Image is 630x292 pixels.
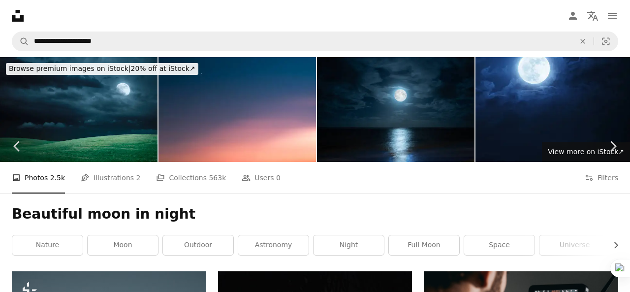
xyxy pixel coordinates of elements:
[602,6,622,26] button: Menu
[136,172,141,183] span: 2
[238,235,309,255] a: astronomy
[585,162,618,194] button: Filters
[563,6,583,26] a: Log in / Sign up
[158,57,316,162] img: Scenic View Of Sea Against Romantic Sky At Sunset
[6,63,198,75] div: 20% off at iStock ↗
[583,6,602,26] button: Language
[542,142,630,162] a: View more on iStock↗
[209,172,226,183] span: 563k
[317,57,474,162] img: Blue moon over Poste Lafayette in Mauritius.
[314,235,384,255] a: night
[548,148,624,156] span: View more on iStock ↗
[12,32,29,51] button: Search Unsplash
[156,162,226,194] a: Collections 563k
[594,32,618,51] button: Visual search
[539,235,610,255] a: universe
[12,10,24,22] a: Home — Unsplash
[607,235,618,255] button: scroll list to the right
[389,235,459,255] a: full moon
[12,235,83,255] a: nature
[81,162,140,194] a: Illustrations 2
[242,162,281,194] a: Users 0
[163,235,233,255] a: outdoor
[276,172,281,183] span: 0
[464,235,535,255] a: space
[596,99,630,194] a: Next
[88,235,158,255] a: moon
[12,205,618,223] h1: Beautiful moon in night
[9,65,130,72] span: Browse premium images on iStock |
[12,32,618,51] form: Find visuals sitewide
[572,32,594,51] button: Clear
